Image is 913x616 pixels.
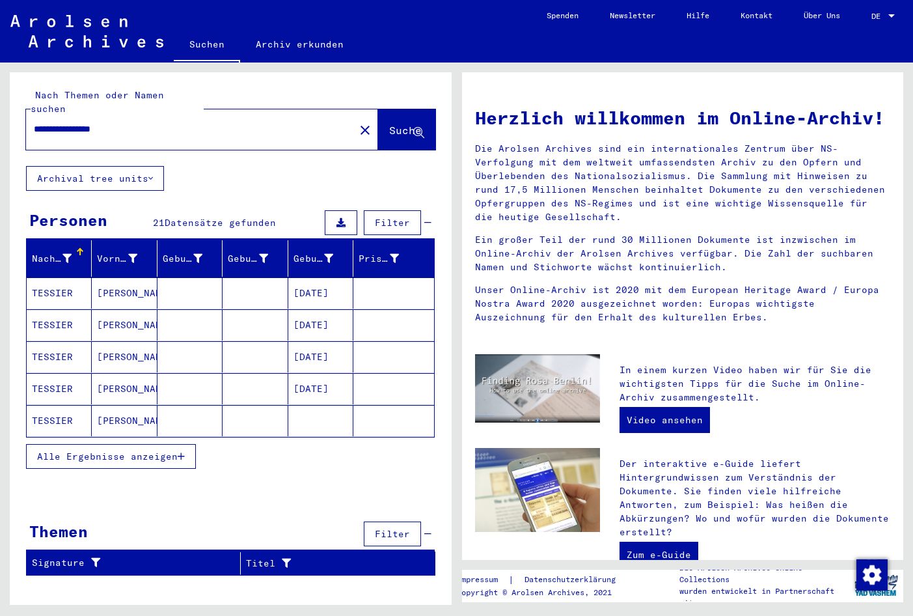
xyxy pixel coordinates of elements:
[163,252,202,266] div: Geburtsname
[288,277,353,309] mat-cell: [DATE]
[27,277,92,309] mat-cell: TESSIER
[359,248,418,269] div: Prisoner #
[92,240,157,277] mat-header-cell: Vorname
[165,217,276,229] span: Datensätze gefunden
[679,562,848,585] p: Die Arolsen Archives Online-Collections
[293,252,333,266] div: Geburtsdatum
[475,104,891,132] h1: Herzlich willkommen im Online-Archiv!
[352,117,378,143] button: Clear
[92,373,157,404] mat-cell: [PERSON_NAME]
[288,240,353,277] mat-header-cell: Geburtsdatum
[246,553,419,574] div: Titel
[37,451,178,462] span: Alle Ergebnisse anzeigen
[246,557,403,570] div: Titel
[10,15,163,48] img: Arolsen_neg.svg
[364,210,421,235] button: Filter
[871,12,886,21] span: DE
[475,283,891,324] p: Unser Online-Archiv ist 2020 mit dem European Heritage Award / Europa Nostra Award 2020 ausgezeic...
[288,309,353,341] mat-cell: [DATE]
[375,217,410,229] span: Filter
[378,109,435,150] button: Suche
[375,528,410,540] span: Filter
[157,240,223,277] mat-header-cell: Geburtsname
[97,248,156,269] div: Vorname
[856,559,888,591] img: Zustimmung ändern
[457,573,631,587] div: |
[174,29,240,63] a: Suchen
[357,122,373,138] mat-icon: close
[97,252,137,266] div: Vorname
[27,240,92,277] mat-header-cell: Nachname
[353,240,433,277] mat-header-cell: Prisoner #
[228,248,287,269] div: Geburt‏
[620,407,710,433] a: Video ansehen
[92,277,157,309] mat-cell: [PERSON_NAME]
[31,89,164,115] mat-label: Nach Themen oder Namen suchen
[153,217,165,229] span: 21
[457,573,508,587] a: Impressum
[475,233,891,274] p: Ein großer Teil der rund 30 Millionen Dokumente ist inzwischen im Online-Archiv der Arolsen Archi...
[228,252,267,266] div: Geburt‏
[856,559,887,590] div: Zustimmung ändern
[163,248,222,269] div: Geburtsname
[27,309,92,341] mat-cell: TESSIER
[620,542,698,568] a: Zum e-Guide
[26,166,164,191] button: Archival tree units
[32,556,224,570] div: Signature
[679,585,848,609] p: wurden entwickelt in Partnerschaft mit
[29,520,88,543] div: Themen
[32,248,91,269] div: Nachname
[32,252,72,266] div: Nachname
[92,341,157,372] mat-cell: [PERSON_NAME]
[92,309,157,341] mat-cell: [PERSON_NAME]
[288,373,353,404] mat-cell: [DATE]
[475,354,601,423] img: video.jpg
[514,573,631,587] a: Datenschutzerklärung
[475,142,891,224] p: Die Arolsen Archives sind ein internationales Zentrum über NS-Verfolgung mit dem weltweit umfasse...
[364,522,421,546] button: Filter
[27,341,92,372] mat-cell: TESSIER
[27,405,92,436] mat-cell: TESSIER
[223,240,288,277] mat-header-cell: Geburt‏
[293,248,353,269] div: Geburtsdatum
[26,444,196,469] button: Alle Ergebnisse anzeigen
[620,363,890,404] p: In einem kurzen Video haben wir für Sie die wichtigsten Tipps für die Suche im Online-Archiv zusa...
[240,29,359,60] a: Archiv erkunden
[27,373,92,404] mat-cell: TESSIER
[852,569,901,602] img: yv_logo.png
[288,341,353,372] mat-cell: [DATE]
[457,587,631,598] p: Copyright © Arolsen Archives, 2021
[29,208,107,232] div: Personen
[475,448,601,532] img: eguide.jpg
[32,553,240,574] div: Signature
[620,457,890,539] p: Der interaktive e-Guide liefert Hintergrundwissen zum Verständnis der Dokumente. Sie finden viele...
[359,252,398,266] div: Prisoner #
[389,124,422,137] span: Suche
[92,405,157,436] mat-cell: [PERSON_NAME]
